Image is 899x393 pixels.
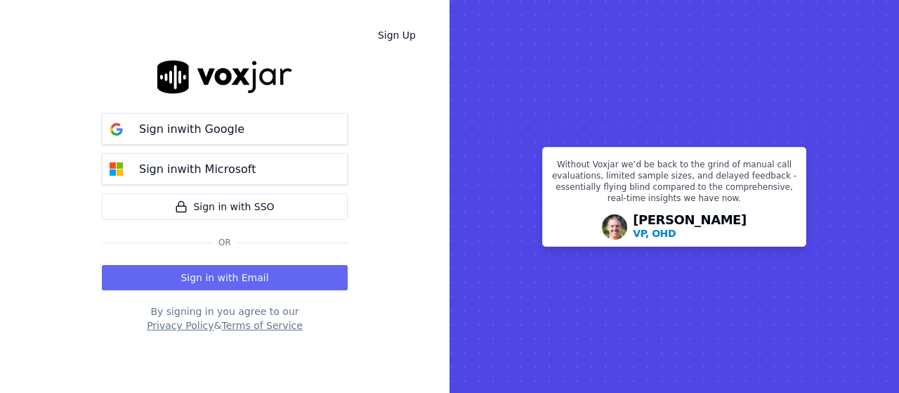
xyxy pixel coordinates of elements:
img: logo [157,60,292,94]
a: Sign Up [367,22,427,48]
img: Avatar [602,214,627,240]
span: Or [213,237,237,248]
p: Sign in with Microsoft [139,161,256,178]
button: Sign inwith Microsoft [102,153,348,185]
p: Without Voxjar we’d be back to the grind of manual call evaluations, limited sample sizes, and de... [551,159,797,210]
button: Sign in with Email [102,265,348,290]
a: Sign in with SSO [102,193,348,220]
img: google Sign in button [103,115,131,143]
p: Sign in with Google [139,121,244,138]
button: Terms of Service [221,318,302,333]
div: By signing in you agree to our & [102,304,348,333]
div: [PERSON_NAME] [633,214,747,240]
p: VP, OHD [633,226,676,240]
button: Privacy Policy [147,318,214,333]
button: Sign inwith Google [102,113,348,145]
img: microsoft Sign in button [103,155,131,183]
